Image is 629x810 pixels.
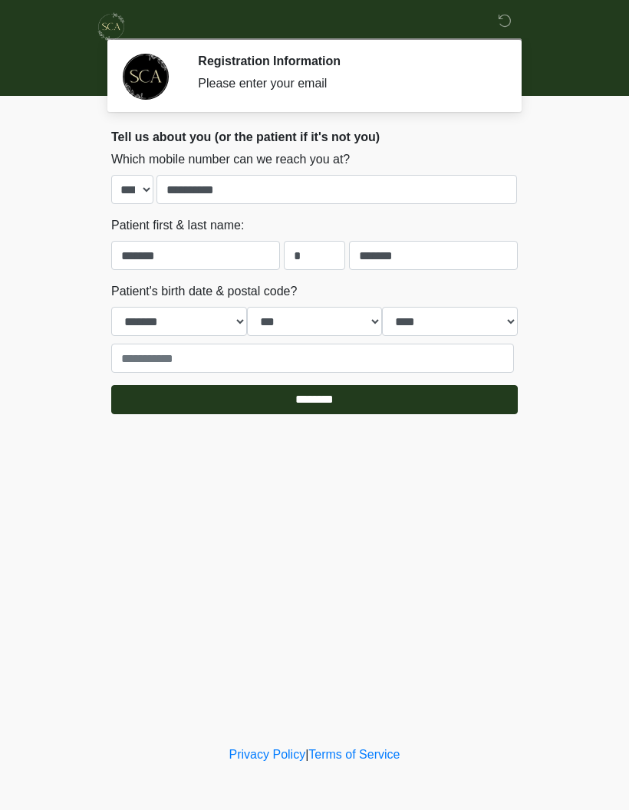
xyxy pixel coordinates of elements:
div: Please enter your email [198,74,495,93]
img: Skinchic Dallas Logo [96,12,127,42]
h2: Registration Information [198,54,495,68]
a: | [305,748,308,761]
label: Patient's birth date & postal code? [111,282,297,301]
img: Agent Avatar [123,54,169,100]
label: Patient first & last name: [111,216,244,235]
a: Privacy Policy [229,748,306,761]
h2: Tell us about you (or the patient if it's not you) [111,130,518,144]
a: Terms of Service [308,748,400,761]
label: Which mobile number can we reach you at? [111,150,350,169]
